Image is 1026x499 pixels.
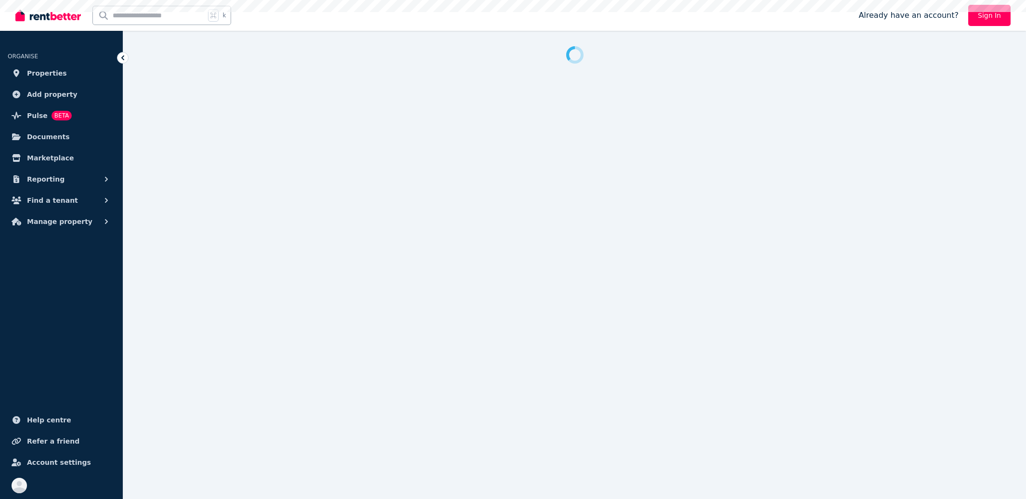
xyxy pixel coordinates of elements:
a: PulseBETA [8,106,115,125]
a: Refer a friend [8,432,115,451]
img: RentBetter [15,8,81,23]
a: Sign In [968,5,1011,26]
button: Reporting [8,170,115,189]
span: Reporting [27,173,65,185]
a: Properties [8,64,115,83]
a: Help centre [8,410,115,430]
span: Marketplace [27,152,74,164]
a: Marketplace [8,148,115,168]
span: Pulse [27,110,48,121]
button: Manage property [8,212,115,231]
span: Account settings [27,457,91,468]
a: Account settings [8,453,115,472]
span: ORGANISE [8,53,38,60]
span: Documents [27,131,70,143]
a: Add property [8,85,115,104]
span: Add property [27,89,78,100]
a: Documents [8,127,115,146]
span: Already have an account? [858,10,959,21]
span: k [222,12,226,19]
span: Manage property [27,216,92,227]
span: Properties [27,67,67,79]
span: Find a tenant [27,195,78,206]
span: Help centre [27,414,71,426]
button: Find a tenant [8,191,115,210]
span: Refer a friend [27,435,79,447]
span: BETA [52,111,72,120]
